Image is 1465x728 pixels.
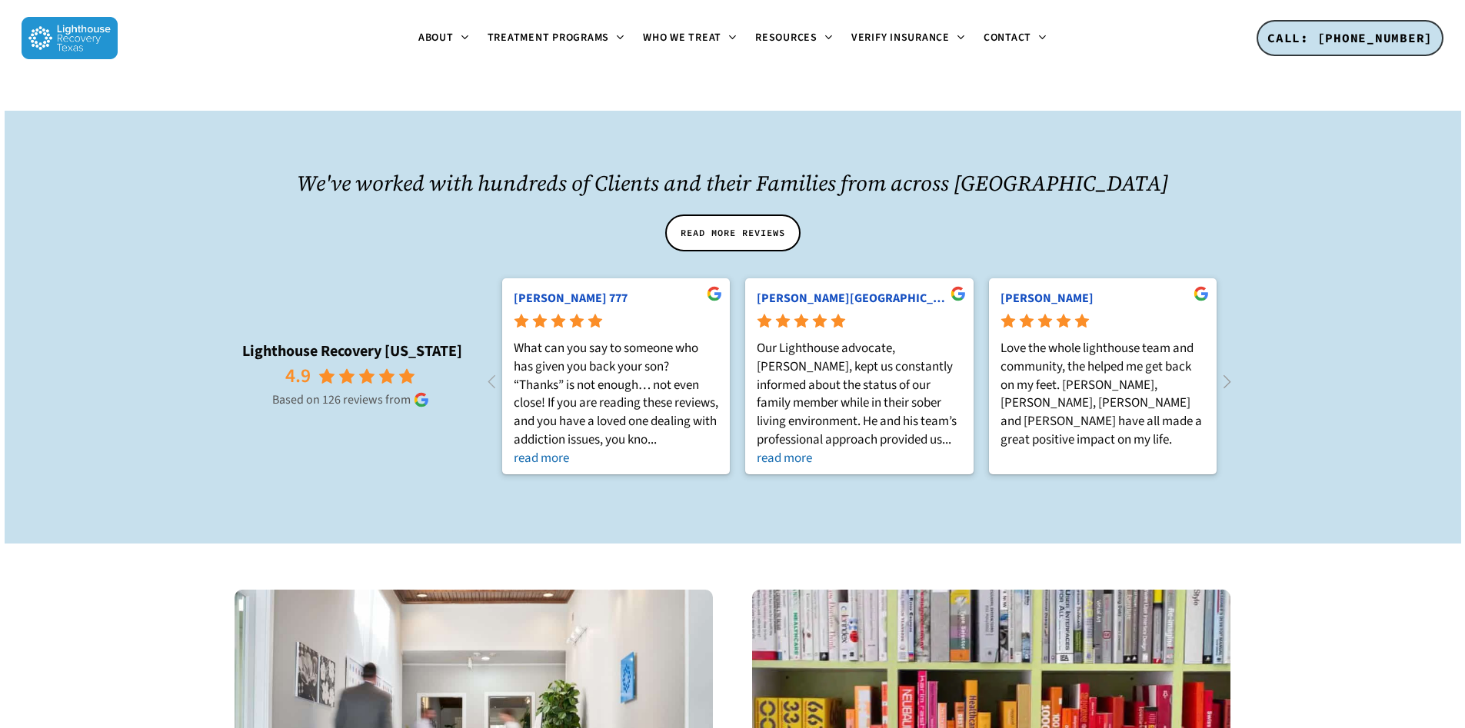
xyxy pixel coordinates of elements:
[1267,30,1433,45] span: CALL: [PHONE_NUMBER]
[746,32,842,45] a: Resources
[478,32,634,45] a: Treatment Programs
[681,225,785,241] span: READ MORE REVIEWS
[757,290,962,307] rp-review-name: Hank Glasgow
[665,214,801,251] a: READ MORE REVIEWS
[755,30,817,45] span: Resources
[757,450,962,468] rp-readmore: read more
[648,430,657,449] rp-s: ...
[634,32,746,45] a: Who We Treat
[984,30,1031,45] span: Contact
[409,32,478,45] a: About
[942,430,951,449] rp-s: ...
[1001,290,1105,307] a: [PERSON_NAME]
[514,290,719,307] rp-review-name: Julie 777
[757,290,976,307] a: [PERSON_NAME][GEOGRAPHIC_DATA]
[225,341,479,362] rp-name: Lighthouse Recovery [US_STATE]
[851,30,950,45] span: Verify Insurance
[757,340,962,463] rp-review-text: Our Lighthouse advocate, [PERSON_NAME], kept us constantly informed about the status of our famil...
[1001,340,1206,463] rp-review-text: Love the whole lighthouse team and community, the helped me get back on my feet. [PERSON_NAME], [...
[842,32,974,45] a: Verify Insurance
[225,168,1240,198] h2: We've worked with hundreds of Clients and their Families from across [GEOGRAPHIC_DATA]
[514,340,719,463] rp-review-text: What can you say to someone who has given you back your son? “Thanks” is not enough… not even clo...
[643,30,721,45] span: Who We Treat
[514,290,639,307] a: [PERSON_NAME] 777
[225,391,479,408] rp-based: Based on 126 reviews from
[1257,20,1443,57] a: CALL: [PHONE_NUMBER]
[1001,290,1206,307] rp-review-name: Blake Wuerch
[488,30,610,45] span: Treatment Programs
[22,17,118,59] img: Lighthouse Recovery Texas
[285,362,311,390] rp-rating: 4.9
[418,30,454,45] span: About
[514,450,719,468] rp-readmore: read more
[974,32,1056,45] a: Contact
